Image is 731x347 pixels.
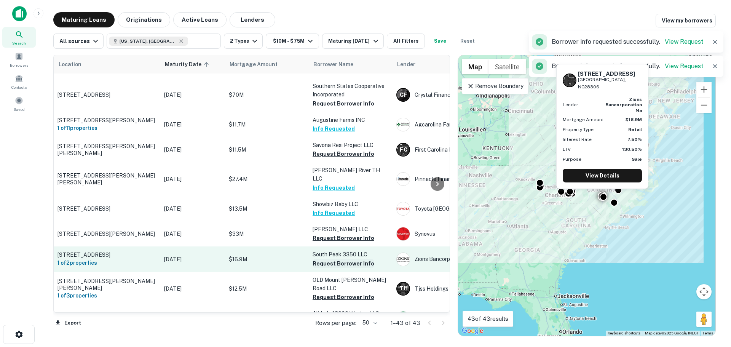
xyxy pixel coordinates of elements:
p: Interest Rate [563,136,592,143]
th: Mortgage Amount [225,55,309,74]
p: Lender [563,101,578,108]
div: All sources [59,37,100,46]
div: 50 [359,317,378,328]
h6: 1 of 2 properties [57,259,156,267]
button: Info Requested [313,208,355,217]
span: Borrower Name [313,60,353,69]
div: Pinnacle Financial Partners [396,172,511,186]
span: Mortgage Amount [230,60,287,69]
p: [PERSON_NAME] LLC [313,225,389,233]
button: Lenders [230,12,275,27]
div: Maturing [DATE] [328,37,380,46]
p: $70M [229,91,305,99]
p: [DATE] [164,205,221,213]
span: Search [12,40,26,46]
p: Borrower info requested successfully. [552,37,704,46]
p: $16.9M [229,255,305,264]
button: Request Borrower Info [313,149,374,158]
p: $33M [229,230,305,238]
img: picture [397,227,410,240]
button: Reset [455,34,480,49]
h6: 1 of 3 properties [57,291,156,300]
a: Saved [2,93,36,114]
p: $13.5M [229,205,305,213]
button: All Filters [387,34,425,49]
p: [STREET_ADDRESS] [57,205,156,212]
p: [DATE] [164,91,221,99]
p: [DATE] [164,255,221,264]
img: Google [460,326,485,336]
p: Showbiz Baby LLC [313,200,389,208]
button: $10M - $75M [266,34,319,49]
p: [DATE] [164,120,221,129]
a: Terms [702,331,713,335]
button: Active Loans [173,12,227,27]
strong: Retail [628,127,642,132]
p: [DATE] [164,230,221,238]
p: [STREET_ADDRESS][PERSON_NAME][PERSON_NAME] [57,143,156,157]
p: Purpose [563,156,581,163]
p: $11.5M [229,146,305,154]
p: Mortgage Amount [563,116,604,123]
strong: Sale [632,157,642,162]
p: Remove Boundary [467,82,524,91]
div: Associated Bank [396,311,511,325]
p: [PERSON_NAME] River TH LLC [313,166,389,183]
img: picture [397,118,410,131]
button: Maturing Loans [53,12,115,27]
div: First Carolina Bank [396,143,511,157]
span: Contacts [11,84,27,90]
p: [DATE] [164,146,221,154]
button: Maturing [DATE] [322,34,383,49]
a: Search [2,27,36,48]
button: Info Requested [313,183,355,192]
p: 1–43 of 43 [391,318,420,328]
p: [STREET_ADDRESS][PERSON_NAME] [57,230,156,237]
p: F C [400,146,407,154]
p: Borrower info requested successfully. [552,62,704,71]
p: [STREET_ADDRESS] [57,251,156,258]
p: Southern States Cooperative Incorporated [313,82,389,99]
p: [STREET_ADDRESS][PERSON_NAME][PERSON_NAME] [57,278,156,291]
p: [STREET_ADDRESS] [57,91,156,98]
a: Contacts [2,71,36,92]
p: Augustine Farms INC [313,116,389,124]
th: Location [54,55,160,74]
button: Originations [118,12,170,27]
p: T H [399,285,407,293]
strong: 130.50% [622,147,642,152]
button: Request Borrower Info [313,293,374,302]
div: Agcarolina Farm Credit, ACA [396,118,511,131]
strong: 7.50% [627,137,642,142]
button: Show street map [462,59,488,74]
span: Map data ©2025 Google, INEGI [645,331,698,335]
button: Keyboard shortcuts [608,331,640,336]
div: Crystal Financial LLC [396,88,511,102]
th: Lender [393,55,514,74]
p: [DATE] [164,175,221,183]
button: Export [53,317,83,329]
div: Borrowers [2,49,36,70]
p: [STREET_ADDRESS][PERSON_NAME] [57,117,156,124]
button: Info Requested [313,124,355,133]
strong: $16.9M [626,117,642,122]
h6: [STREET_ADDRESS] [578,70,642,77]
p: [STREET_ADDRESS][PERSON_NAME][PERSON_NAME] [57,172,156,186]
p: Rows per page: [315,318,356,328]
img: picture [397,202,410,215]
p: [GEOGRAPHIC_DATA], NC28306 [578,76,642,91]
button: Save your search to get updates of matches that match your search criteria. [428,34,452,49]
div: Zions Bancorporation [396,253,511,266]
img: picture [397,312,410,325]
button: Request Borrower Info [313,233,374,243]
p: OLD Mount [PERSON_NAME] Road LLC [313,276,389,293]
p: Property Type [563,126,594,133]
p: $12.5M [229,285,305,293]
p: South Peak 3350 LLC [313,250,389,259]
div: 0 0 [458,55,715,336]
button: Request Borrower Info [313,99,374,108]
button: Request Borrower Info [313,259,374,268]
